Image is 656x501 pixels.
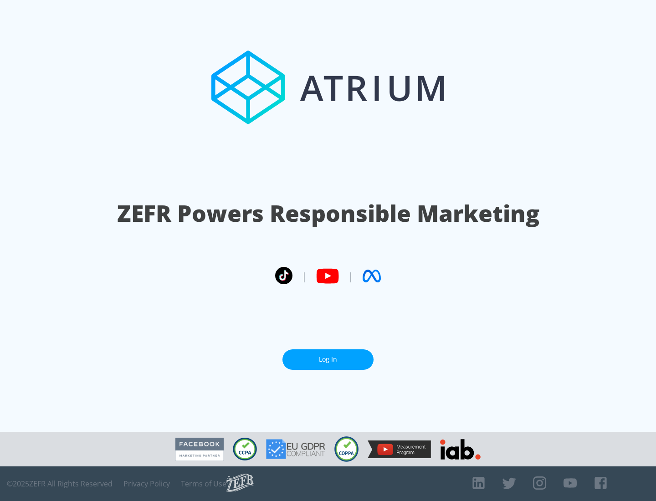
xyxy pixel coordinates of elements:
img: GDPR Compliant [266,439,325,459]
img: Facebook Marketing Partner [175,438,224,461]
img: COPPA Compliant [334,436,359,462]
img: YouTube Measurement Program [368,440,431,458]
img: CCPA Compliant [233,438,257,460]
a: Terms of Use [181,479,226,488]
span: | [302,269,307,283]
img: IAB [440,439,481,460]
span: | [348,269,354,283]
span: © 2025 ZEFR All Rights Reserved [7,479,113,488]
a: Log In [282,349,374,370]
h1: ZEFR Powers Responsible Marketing [117,198,539,229]
a: Privacy Policy [123,479,170,488]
